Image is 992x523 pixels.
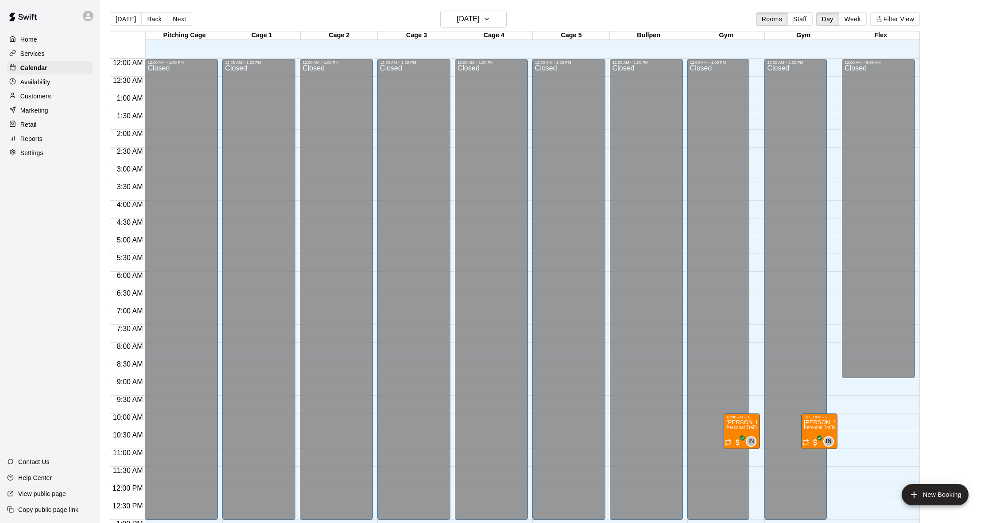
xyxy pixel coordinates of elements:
span: 11:00 AM [111,449,145,457]
span: IN [826,437,832,446]
p: Help Center [18,473,52,482]
div: 10:00 AM – 11:00 AM [726,415,757,419]
button: Next [167,12,192,26]
div: 12:00 AM – 1:00 PM [535,60,603,65]
div: 12:00 AM – 1:00 PM: Closed [532,59,605,520]
div: 12:00 AM – 1:00 PM: Closed [300,59,373,520]
div: 12:00 AM – 1:00 PM: Closed [222,59,295,520]
span: 2:30 AM [115,148,145,155]
span: Recurring event [802,439,809,446]
button: Back [141,12,167,26]
p: Reports [20,134,43,143]
button: Week [839,12,867,26]
div: Cage 3 [378,31,455,40]
a: Services [7,47,93,60]
a: Retail [7,118,93,131]
p: Retail [20,120,37,129]
div: Closed [767,65,824,523]
div: Gym [687,31,765,40]
button: add [902,484,969,505]
button: Staff [787,12,813,26]
span: 9:30 AM [115,396,145,403]
span: 1:00 AM [115,94,145,102]
div: Closed [845,65,912,381]
p: View public page [18,489,66,498]
p: Home [20,35,37,44]
div: Gym [765,31,842,40]
span: 3:30 AM [115,183,145,191]
span: 7:00 AM [115,307,145,315]
div: 12:00 AM – 1:00 PM [380,60,448,65]
span: 2:00 AM [115,130,145,137]
div: Customers [7,90,93,103]
div: 12:00 AM – 1:00 PM [767,60,824,65]
div: Closed [380,65,448,523]
span: 3:00 AM [115,165,145,173]
a: Marketing [7,104,93,117]
button: [DATE] [440,11,507,27]
div: Cage 4 [455,31,533,40]
div: 12:00 AM – 1:00 PM: Closed [145,59,218,520]
div: Flex [842,31,920,40]
p: Services [20,49,45,58]
span: 4:30 AM [115,219,145,226]
div: 10:00 AM – 11:00 AM: Personal Training [724,414,760,449]
p: Copy public page link [18,505,78,514]
div: 12:00 AM – 9:00 AM [845,60,912,65]
button: Filter View [870,12,920,26]
span: 10:30 AM [111,431,145,439]
span: Recurring event [725,439,732,446]
a: Reports [7,132,93,145]
p: Calendar [20,63,47,72]
span: Personal Training [804,425,841,430]
p: Contact Us [18,457,50,466]
p: Settings [20,148,43,157]
div: Isaiah Nelson [823,436,834,447]
span: 12:30 AM [111,77,145,84]
div: 12:00 AM – 1:00 PM: Closed [610,59,683,520]
div: Closed [612,65,680,523]
p: Marketing [20,106,48,115]
div: Closed [690,65,747,523]
span: 6:00 AM [115,272,145,279]
a: Availability [7,75,93,89]
span: 9:00 AM [115,378,145,386]
div: Cage 5 [533,31,610,40]
span: Isaiah Nelson [749,436,756,447]
a: Calendar [7,61,93,74]
div: Closed [302,65,370,523]
div: 10:00 AM – 11:00 AM: Personal Training [801,414,837,449]
span: All customers have paid [811,438,820,447]
div: Bullpen [610,31,687,40]
div: 12:00 AM – 1:00 PM: Closed [377,59,450,520]
button: [DATE] [110,12,142,26]
div: Settings [7,146,93,160]
div: 12:00 AM – 1:00 PM [457,60,525,65]
span: Personal Training [726,425,763,430]
span: 7:30 AM [115,325,145,332]
span: 11:30 AM [111,467,145,474]
button: Day [816,12,839,26]
span: 8:30 AM [115,360,145,368]
button: Rooms [756,12,788,26]
span: 12:00 PM [110,484,145,492]
div: 12:00 AM – 1:00 PM [302,60,370,65]
p: Customers [20,92,51,101]
div: Pitching Cage [146,31,223,40]
span: 8:00 AM [115,343,145,350]
span: 4:00 AM [115,201,145,208]
a: Home [7,33,93,46]
div: 12:00 AM – 1:00 PM [612,60,680,65]
span: 1:30 AM [115,112,145,120]
span: All customers have paid [733,438,742,447]
p: Availability [20,78,50,86]
div: Closed [535,65,603,523]
h6: [DATE] [457,13,480,25]
span: IN [748,437,754,446]
span: 6:30 AM [115,289,145,297]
